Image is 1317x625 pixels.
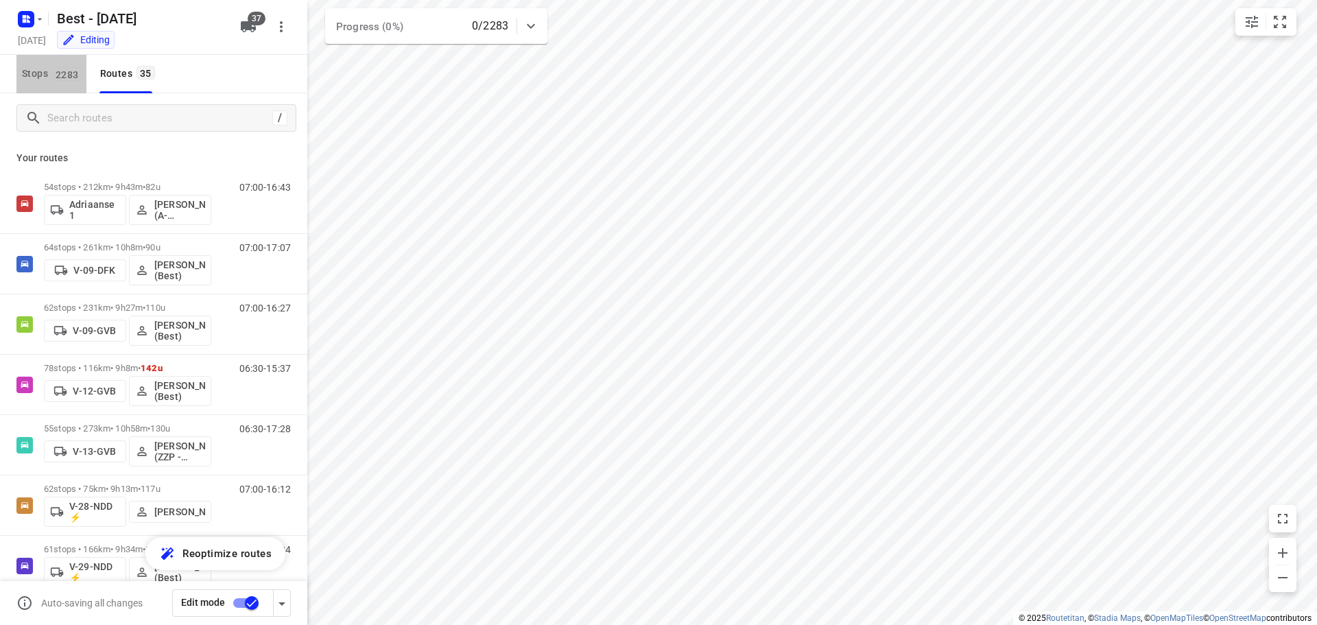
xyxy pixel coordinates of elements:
[268,13,295,40] button: More
[73,386,116,397] p: V-12-GVB
[145,303,165,313] span: 110u
[1266,8,1294,36] button: Fit zoom
[44,242,211,252] p: 64 stops • 261km • 10h8m
[143,303,145,313] span: •
[129,376,211,406] button: [PERSON_NAME] (Best)
[44,195,126,225] button: Adriaanse 1
[129,557,211,587] button: [PERSON_NAME] (Best)
[44,259,126,281] button: V-09-DFK
[239,363,291,374] p: 06:30-15:37
[73,325,116,336] p: V-09-GVB
[472,18,508,34] p: 0/2283
[143,182,145,192] span: •
[69,199,120,221] p: Adriaanse 1
[272,110,287,126] div: /
[145,182,160,192] span: 82u
[154,199,205,221] p: [PERSON_NAME] (A-flexibleservice - Best - ZZP)
[154,506,205,517] p: [PERSON_NAME]
[325,8,547,44] div: Progress (0%)0/2283
[141,363,163,373] span: 142u
[137,66,155,80] span: 35
[182,545,272,563] span: Reoptimize routes
[69,561,120,583] p: V-29-NDD ⚡
[44,440,126,462] button: V-13-GVB
[154,259,205,281] p: [PERSON_NAME] (Best)
[73,446,116,457] p: V-13-GVB
[129,436,211,467] button: [PERSON_NAME] (ZZP - Best)
[1019,613,1312,623] li: © 2025 , © , © © contributors
[129,195,211,225] button: [PERSON_NAME] (A-flexibleservice - Best - ZZP)
[51,8,229,30] h5: Rename
[129,316,211,346] button: [PERSON_NAME] (Best)
[44,497,126,527] button: V-28-NDD ⚡
[235,13,262,40] button: 37
[129,255,211,285] button: [PERSON_NAME] (Best)
[138,363,141,373] span: •
[62,33,110,47] div: You are currently in edit mode.
[44,557,126,587] button: V-29-NDD ⚡
[1150,613,1203,623] a: OpenMapTiles
[1209,613,1266,623] a: OpenStreetMap
[1238,8,1266,36] button: Map settings
[143,242,145,252] span: •
[16,151,291,165] p: Your routes
[12,32,51,48] h5: Project date
[100,65,159,82] div: Routes
[239,303,291,314] p: 07:00-16:27
[44,303,211,313] p: 62 stops • 231km • 9h27m
[181,597,225,608] span: Edit mode
[239,484,291,495] p: 07:00-16:12
[47,108,272,129] input: Search routes
[22,65,86,82] span: Stops
[52,67,82,81] span: 2283
[143,544,145,554] span: •
[154,320,205,342] p: [PERSON_NAME] (Best)
[44,320,126,342] button: V-09-GVB
[44,380,126,402] button: V-12-GVB
[44,423,211,434] p: 55 stops • 273km • 10h58m
[274,594,290,611] div: Driver app settings
[145,242,160,252] span: 90u
[154,561,205,583] p: [PERSON_NAME] (Best)
[239,242,291,253] p: 07:00-17:07
[150,423,170,434] span: 130u
[69,501,120,523] p: V-28-NDD ⚡
[145,537,285,570] button: Reoptimize routes
[145,544,165,554] span: 103u
[248,12,265,25] span: 37
[44,484,211,494] p: 62 stops • 75km • 9h13m
[1046,613,1084,623] a: Routetitan
[239,182,291,193] p: 07:00-16:43
[73,265,115,276] p: V-09-DFK
[154,440,205,462] p: [PERSON_NAME] (ZZP - Best)
[129,501,211,523] button: [PERSON_NAME]
[154,380,205,402] p: [PERSON_NAME] (Best)
[41,598,143,609] p: Auto-saving all changes
[138,484,141,494] span: •
[44,544,211,554] p: 61 stops • 166km • 9h34m
[147,423,150,434] span: •
[1094,613,1141,623] a: Stadia Maps
[1235,8,1296,36] div: small contained button group
[44,363,211,373] p: 78 stops • 116km • 9h8m
[239,423,291,434] p: 06:30-17:28
[44,182,211,192] p: 54 stops • 212km • 9h43m
[141,484,161,494] span: 117u
[336,21,403,33] span: Progress (0%)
